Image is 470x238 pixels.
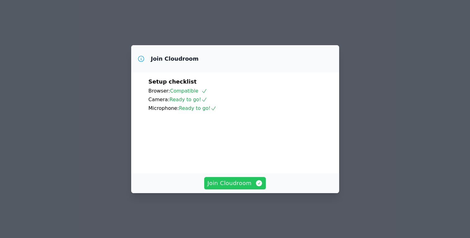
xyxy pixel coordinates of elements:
[170,97,207,102] span: Ready to go!
[207,179,263,188] span: Join Cloudroom
[149,78,197,85] span: Setup checklist
[204,177,266,189] button: Join Cloudroom
[179,105,217,111] span: Ready to go!
[149,97,170,102] span: Camera:
[149,88,170,94] span: Browser:
[149,105,179,111] span: Microphone:
[170,88,207,94] span: Compatible
[151,55,199,63] h3: Join Cloudroom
